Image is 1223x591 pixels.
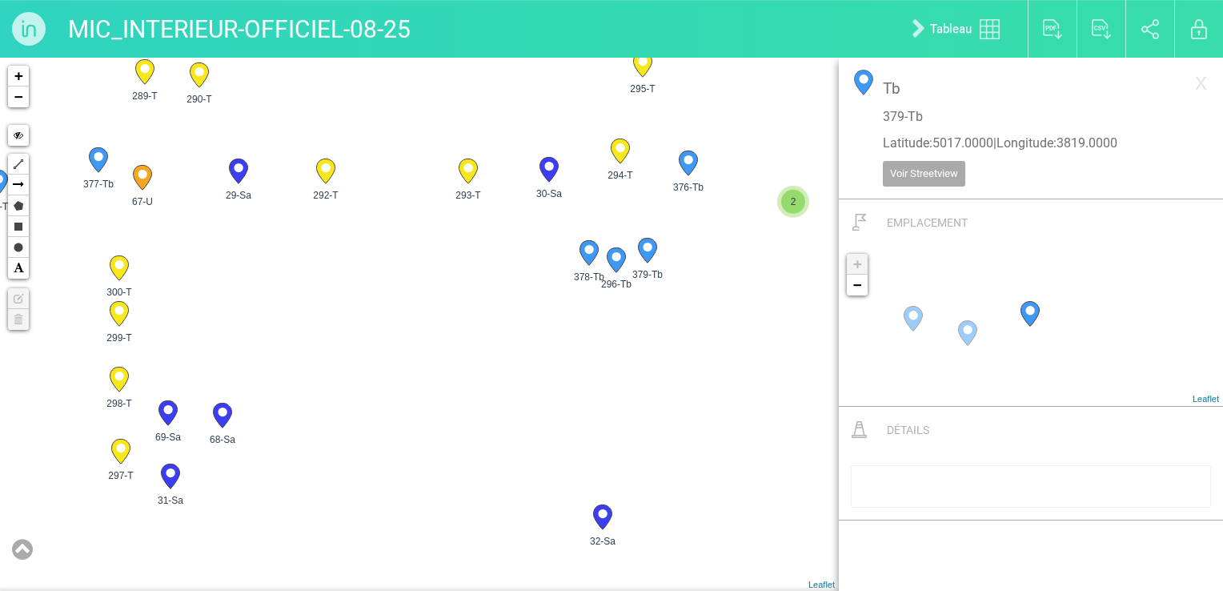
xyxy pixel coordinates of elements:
a: Circle [8,237,29,258]
span: 298-T [98,396,140,411]
a: Text [8,258,29,279]
span: 31-Sa [150,493,191,508]
span: 69-Sa [147,430,189,444]
span: 377-Tb [78,177,119,191]
img: share.svg [1141,19,1160,39]
span: 378-Tb [568,270,610,284]
span: 30-Sa [528,187,570,201]
span: 296-Tb [595,277,637,291]
span: 294-T [599,168,641,183]
span: 33-Sa [831,232,872,247]
p: Tb [883,78,1179,99]
span: 29-Sa [218,188,259,203]
span: Emplacement [887,216,968,229]
p: MIC_INTERIEUR-OFFICIEL-08-25 [68,8,411,50]
img: IMP_ICON_emplacement.svg [852,214,867,231]
img: export_pdf.svg [1043,19,1063,39]
a: No layers to delete [8,309,29,330]
div: rdw-editor [856,478,1206,495]
span: 68-Sa [202,432,243,447]
span: 293-T [447,188,489,203]
div: rdw-wrapper [851,465,1211,508]
a: Leaflet [1193,394,1219,404]
span: 67-U [122,195,163,209]
span: 300-T [98,285,140,300]
span: 376-Tb [668,180,709,195]
a: Rectangle [8,216,29,237]
a: Zoom in [847,254,868,275]
a: Voir Streetview [883,161,965,187]
p: Latitude : 5017.0000 | Longitude : 3819.0000 [883,135,1179,153]
span: 297-T [100,468,142,483]
a: Arrow [8,175,29,195]
img: locked.svg [1191,19,1207,39]
a: Tableau [900,3,1020,54]
span: 295-T [622,82,664,96]
span: 299-T [98,331,140,345]
a: Polygon [8,195,29,216]
a: x [1187,66,1215,98]
img: tableau.svg [980,19,1000,39]
span: Détails [887,424,929,436]
span: 292-T [305,188,347,203]
span: 290-T [178,92,220,107]
p: 379-Tb [883,108,1179,127]
img: export_csv.svg [1092,19,1112,39]
a: Zoom out [847,275,868,295]
img: IMP_ICON_intervention.svg [852,421,867,438]
span: 2 [781,190,805,214]
a: Leaflet [808,580,835,589]
span: 32-Sa [582,534,624,549]
a: No layers to edit [8,288,29,309]
a: Zoom in [8,66,29,86]
span: 289-T [124,89,166,103]
a: Zoom out [8,86,29,107]
span: 379-Tb [631,267,664,282]
a: Polyline [8,154,29,175]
